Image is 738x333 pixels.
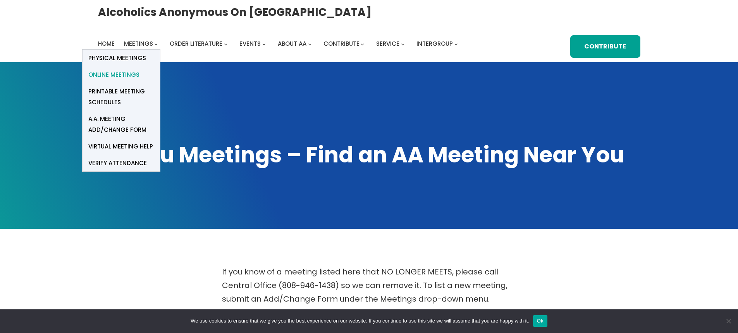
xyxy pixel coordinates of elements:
[376,38,399,49] a: Service
[222,265,516,306] p: If you know of a meeting listed here that NO LONGER MEETS, please call Central Office (808-946-14...
[88,53,146,64] span: Physical Meetings
[88,158,147,169] span: verify attendance
[98,40,115,48] span: Home
[124,40,153,48] span: Meetings
[88,69,139,80] span: Online Meetings
[278,40,306,48] span: About AA
[83,66,160,83] a: Online Meetings
[83,110,160,138] a: A.A. Meeting Add/Change Form
[724,317,732,325] span: No
[224,42,227,45] button: Order Literature submenu
[308,42,311,45] button: About AA submenu
[262,42,266,45] button: Events submenu
[83,50,160,66] a: Physical Meetings
[88,86,154,108] span: Printable Meeting Schedules
[83,138,160,155] a: Virtual Meeting Help
[98,3,372,22] a: Alcoholics Anonymous on [GEOGRAPHIC_DATA]
[570,35,640,58] a: Contribute
[361,42,364,45] button: Contribute submenu
[323,40,360,48] span: Contribute
[154,42,158,45] button: Meetings submenu
[124,38,153,49] a: Meetings
[416,40,453,48] span: Intergroup
[88,141,153,152] span: Virtual Meeting Help
[191,317,529,325] span: We use cookies to ensure that we give you the best experience on our website. If you continue to ...
[323,38,360,49] a: Contribute
[533,315,547,327] button: Ok
[98,38,461,49] nav: Intergroup
[239,38,261,49] a: Events
[239,40,261,48] span: Events
[278,38,306,49] a: About AA
[401,42,404,45] button: Service submenu
[83,83,160,110] a: Printable Meeting Schedules
[83,155,160,171] a: verify attendance
[98,38,115,49] a: Home
[416,38,453,49] a: Intergroup
[454,42,458,45] button: Intergroup submenu
[376,40,399,48] span: Service
[98,140,640,170] h1: Oahu Meetings – Find an AA Meeting Near You
[88,114,154,135] span: A.A. Meeting Add/Change Form
[170,40,222,48] span: Order Literature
